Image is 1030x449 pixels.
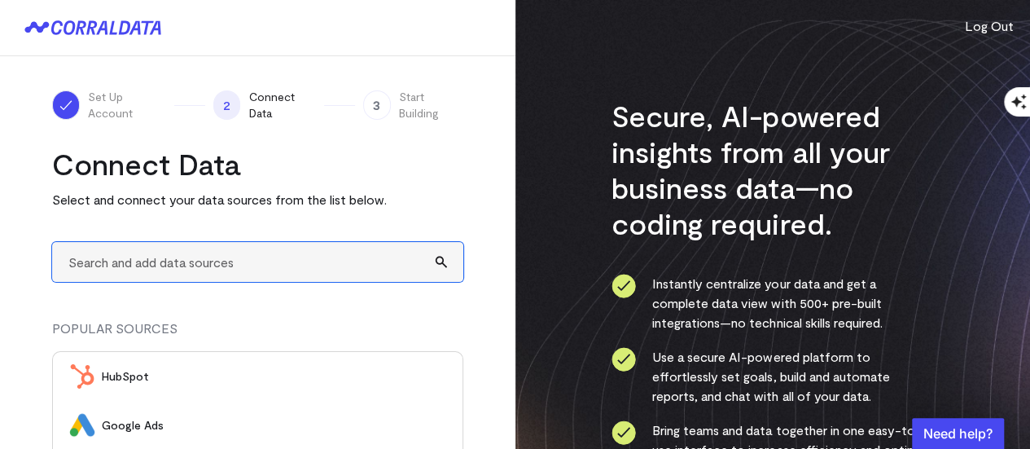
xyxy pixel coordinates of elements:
[611,98,933,241] h3: Secure, AI-powered insights from all your business data—no coding required.
[611,420,636,445] img: ico-check-circle-4b19435c.svg
[965,16,1014,36] button: Log Out
[58,97,74,113] img: ico-check-white-5ff98cb1.svg
[213,90,241,120] span: 2
[611,274,636,298] img: ico-check-circle-4b19435c.svg
[88,89,166,121] span: Set Up Account
[611,274,933,332] li: Instantly centralize your data and get a complete data view with 500+ pre-built integrations—no t...
[363,90,391,120] span: 3
[611,347,636,372] img: ico-check-circle-4b19435c.svg
[52,319,463,351] div: POPULAR SOURCES
[52,190,463,209] p: Select and connect your data sources from the list below.
[611,347,933,406] li: Use a secure AI-powered platform to effortlessly set goals, build and automate reports, and chat ...
[102,417,446,434] span: Google Ads
[69,363,95,390] img: HubSpot
[52,146,463,182] h2: Connect Data
[248,89,316,121] span: Connect Data
[52,242,463,282] input: Search and add data sources
[69,412,95,438] img: Google Ads
[399,89,463,121] span: Start Building
[102,368,446,385] span: HubSpot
